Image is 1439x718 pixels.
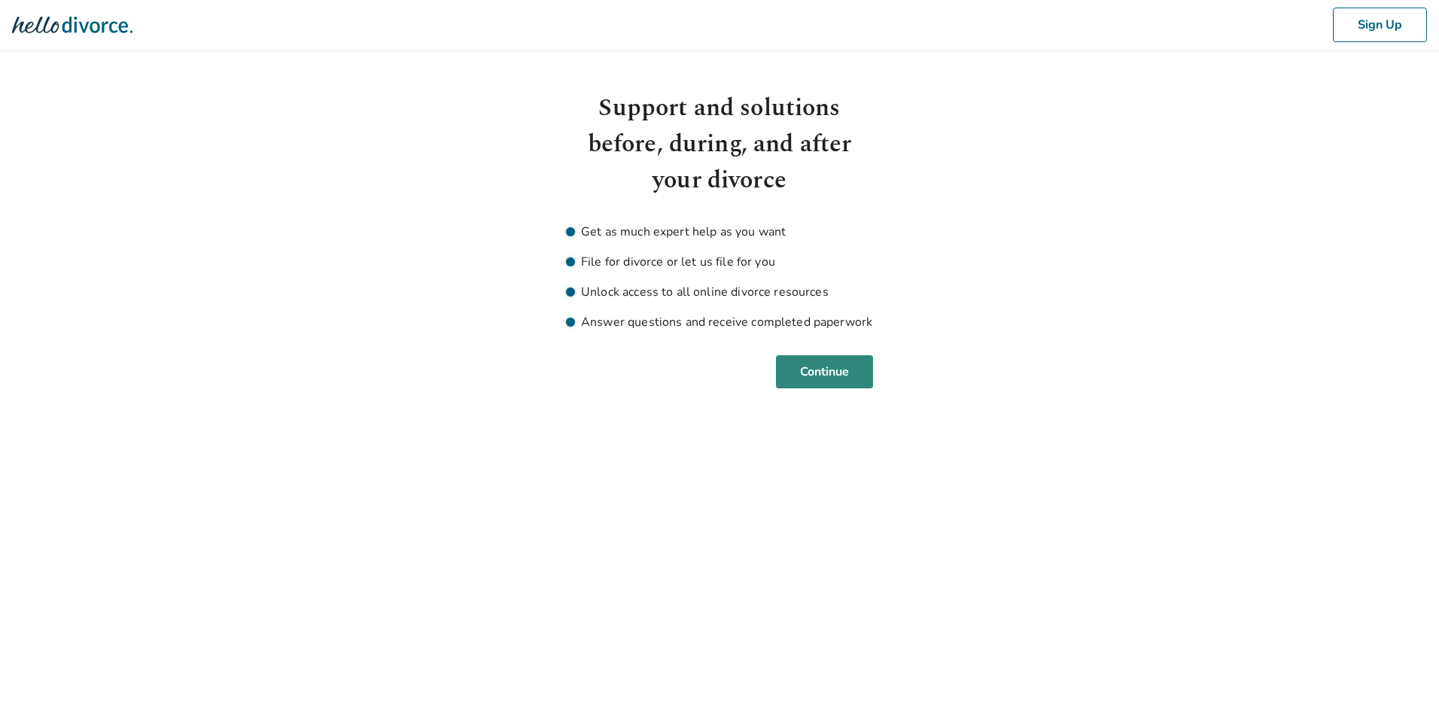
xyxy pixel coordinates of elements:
[1364,646,1439,718] iframe: Chat Widget
[566,283,873,301] li: Unlock access to all online divorce resources
[566,90,873,199] h1: Support and solutions before, during, and after your divorce
[566,313,873,331] li: Answer questions and receive completed paperwork
[12,10,132,40] img: Hello Divorce Logo
[1333,8,1427,42] button: Sign Up
[566,223,873,241] li: Get as much expert help as you want
[566,253,873,271] li: File for divorce or let us file for you
[776,355,873,388] button: Continue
